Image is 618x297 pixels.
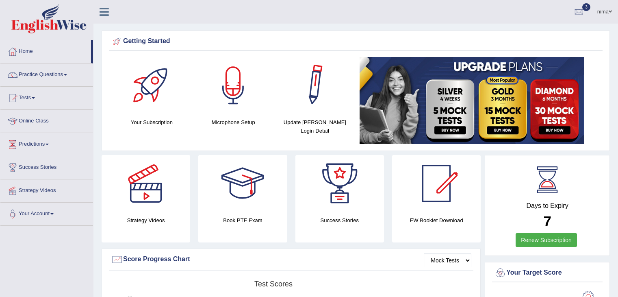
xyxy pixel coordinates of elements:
span: 3 [582,3,590,11]
h4: Strategy Videos [102,216,190,225]
h4: Your Subscription [115,118,189,127]
img: small5.jpg [360,57,584,144]
h4: Book PTE Exam [198,216,287,225]
div: Your Target Score [494,267,601,279]
a: Your Account [0,203,93,223]
a: Tests [0,87,93,107]
h4: EW Booklet Download [392,216,481,225]
h4: Success Stories [295,216,384,225]
a: Practice Questions [0,63,93,84]
a: Renew Subscription [516,233,577,247]
div: Getting Started [111,35,601,48]
div: Score Progress Chart [111,253,471,266]
a: Online Class [0,110,93,130]
tspan: Test scores [254,280,293,288]
h4: Microphone Setup [197,118,270,127]
h4: Days to Expiry [494,202,601,210]
h4: Update [PERSON_NAME] Login Detail [278,118,352,135]
a: Strategy Videos [0,179,93,200]
a: Success Stories [0,156,93,177]
a: Predictions [0,133,93,153]
b: 7 [543,213,551,229]
a: Home [0,40,91,61]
